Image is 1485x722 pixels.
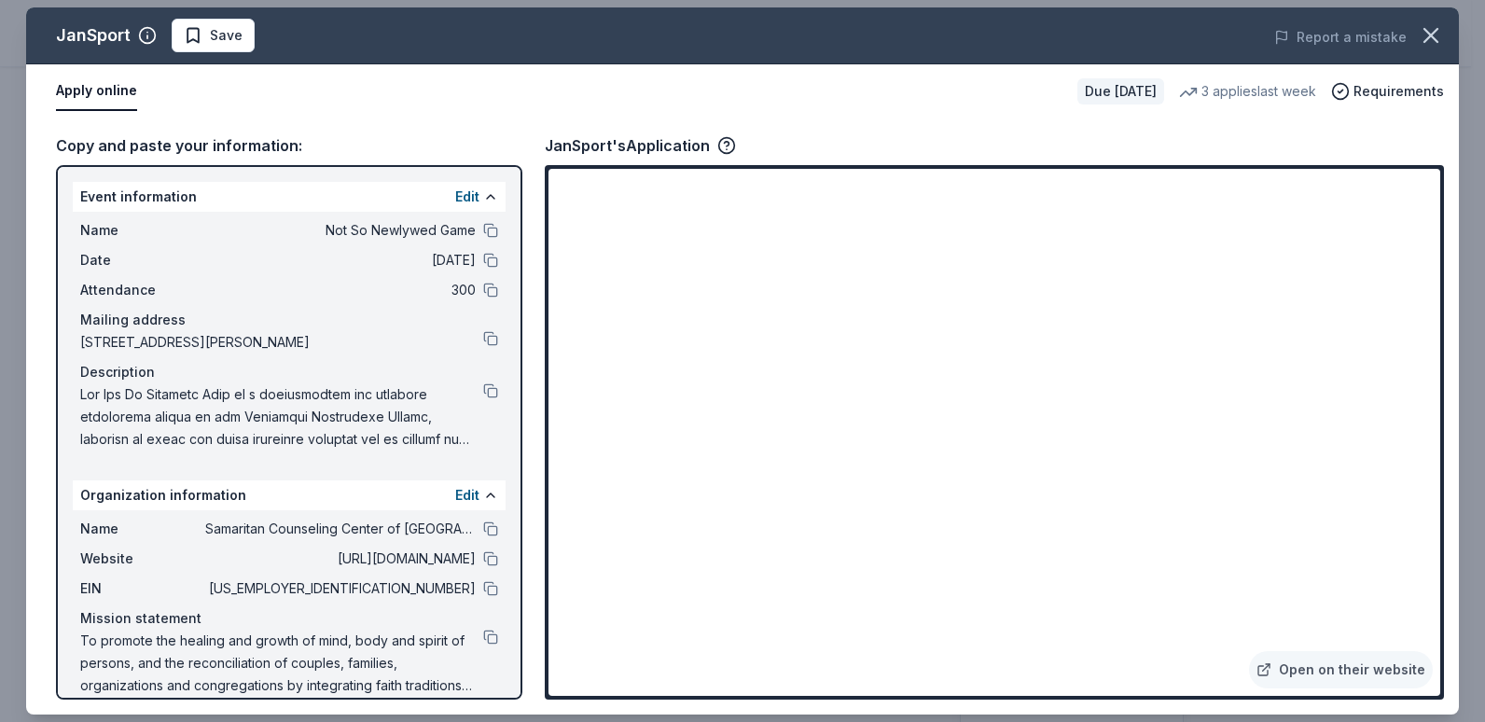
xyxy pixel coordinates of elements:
div: Mission statement [80,607,498,630]
button: Edit [455,484,479,507]
button: Requirements [1331,80,1444,103]
button: Save [172,19,255,52]
div: JanSport [56,21,131,50]
span: Lor Ips Do Sitametc Adip el s doeiusmodtem inc utlabore etdolorema aliqua en adm Veniamqui Nostru... [80,383,483,451]
span: Save [210,24,243,47]
div: 3 applies last week [1179,80,1316,103]
button: Apply online [56,72,137,111]
span: Name [80,518,205,540]
span: Not So Newlywed Game [205,219,476,242]
span: Name [80,219,205,242]
a: Open on their website [1249,651,1433,688]
button: Edit [455,186,479,208]
span: [US_EMPLOYER_IDENTIFICATION_NUMBER] [205,577,476,600]
div: Mailing address [80,309,498,331]
button: Report a mistake [1274,26,1407,49]
span: EIN [80,577,205,600]
span: [STREET_ADDRESS][PERSON_NAME] [80,331,483,354]
div: Copy and paste your information: [56,133,522,158]
div: Description [80,361,498,383]
span: Date [80,249,205,271]
span: Website [80,548,205,570]
span: Samaritan Counseling Center of [GEOGRAPHIC_DATA][US_STATE] [205,518,476,540]
div: Due [DATE] [1077,78,1164,104]
span: [DATE] [205,249,476,271]
span: Attendance [80,279,205,301]
div: Event information [73,182,506,212]
span: [URL][DOMAIN_NAME] [205,548,476,570]
span: To promote the healing and growth of mind, body and spirit of persons, and the reconciliation of ... [80,630,483,697]
span: Requirements [1353,80,1444,103]
span: 300 [205,279,476,301]
div: Organization information [73,480,506,510]
div: JanSport's Application [545,133,736,158]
